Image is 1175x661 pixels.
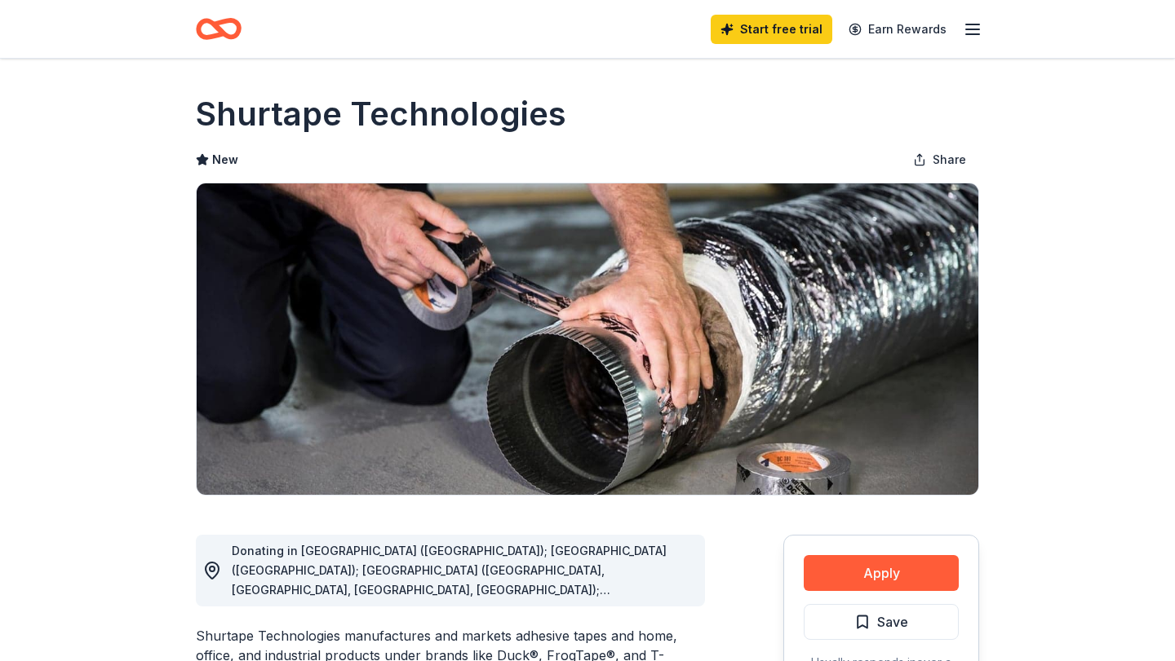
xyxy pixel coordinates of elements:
h1: Shurtape Technologies [196,91,566,137]
button: Save [804,604,959,640]
span: Donating in [GEOGRAPHIC_DATA] ([GEOGRAPHIC_DATA]); [GEOGRAPHIC_DATA] ([GEOGRAPHIC_DATA]); [GEOGRA... [232,544,667,636]
span: Save [877,611,908,632]
img: Image for Shurtape Technologies [197,183,978,495]
a: Start free trial [711,15,832,44]
span: New [212,150,238,170]
span: Share [933,150,966,170]
a: Home [196,10,242,48]
button: Share [900,143,979,176]
button: Apply [804,555,959,591]
a: Earn Rewards [839,15,956,44]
